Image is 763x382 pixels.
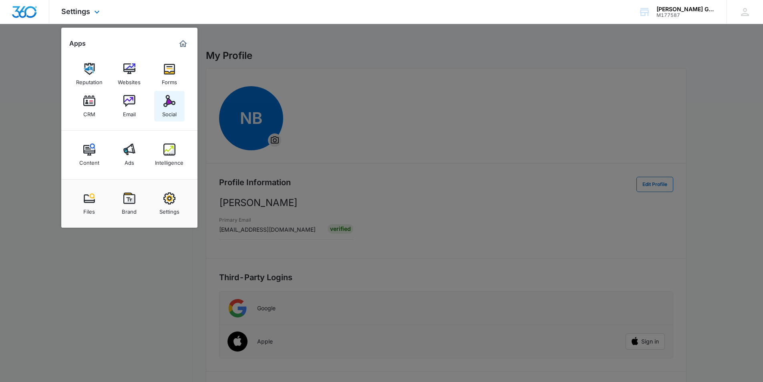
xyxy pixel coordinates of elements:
[69,40,86,47] h2: Apps
[74,91,105,121] a: CRM
[125,156,134,166] div: Ads
[76,75,103,85] div: Reputation
[154,139,185,170] a: Intelligence
[123,107,136,117] div: Email
[114,59,145,89] a: Websites
[118,75,141,85] div: Websites
[74,59,105,89] a: Reputation
[656,12,715,18] div: account id
[154,91,185,121] a: Social
[162,107,177,117] div: Social
[114,188,145,219] a: Brand
[114,91,145,121] a: Email
[162,75,177,85] div: Forms
[83,204,95,215] div: Files
[155,156,183,166] div: Intelligence
[656,6,715,12] div: account name
[177,37,189,50] a: Marketing 360® Dashboard
[74,139,105,170] a: Content
[122,204,137,215] div: Brand
[114,139,145,170] a: Ads
[154,59,185,89] a: Forms
[74,188,105,219] a: Files
[61,7,90,16] span: Settings
[154,188,185,219] a: Settings
[79,156,99,166] div: Content
[159,204,179,215] div: Settings
[83,107,95,117] div: CRM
